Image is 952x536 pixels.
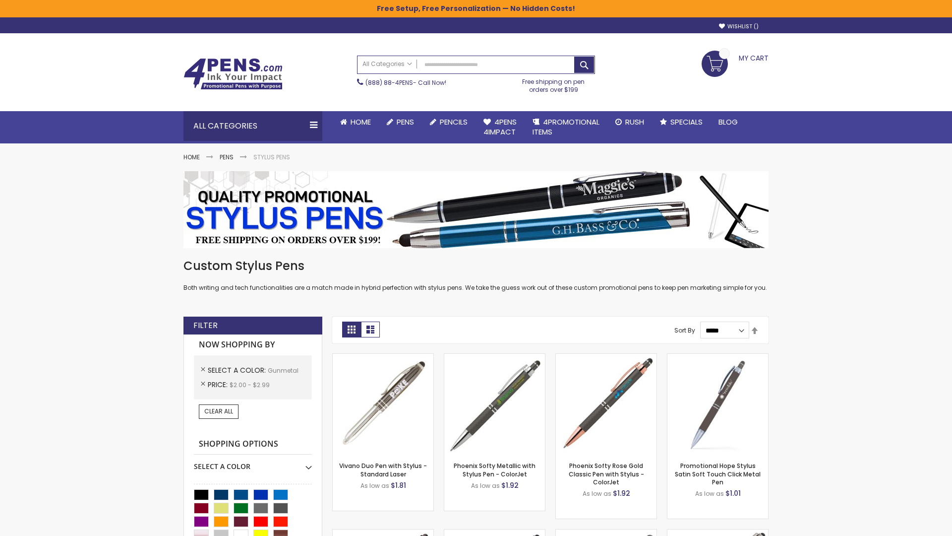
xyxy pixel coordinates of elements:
span: As low as [695,489,724,498]
a: Wishlist [719,23,759,30]
a: 4PROMOTIONALITEMS [525,111,607,143]
img: Promotional Hope Stylus Satin Soft Touch Click Metal Pen-Gunmetal [667,354,768,455]
a: Phoenix Softy Rose Gold Classic Pen with Stylus - ColorJet-Gunmetal [556,353,656,362]
span: $2.00 - $2.99 [230,381,270,389]
a: Phoenix Softy Metallic with Stylus Pen - ColorJet [454,462,535,478]
img: Stylus Pens [183,171,769,248]
span: Select A Color [208,365,268,375]
a: All Categories [357,56,417,72]
a: Clear All [199,404,238,418]
span: 4PROMOTIONAL ITEMS [533,117,599,137]
a: 4Pens4impact [476,111,525,143]
img: Phoenix Softy Rose Gold Classic Pen with Stylus - ColorJet-Gunmetal [556,354,656,455]
a: Vivano Duo Pen with Stylus - Standard Laser [339,462,427,478]
strong: Stylus Pens [253,153,290,161]
a: Pens [379,111,422,133]
a: Pens [220,153,234,161]
span: All Categories [362,60,412,68]
span: Blog [718,117,738,127]
img: 4Pens Custom Pens and Promotional Products [183,58,283,90]
a: Home [183,153,200,161]
span: Gunmetal [268,366,298,375]
img: Phoenix Softy Metallic with Stylus Pen - ColorJet-Gunmetal [444,354,545,455]
span: Pencils [440,117,468,127]
label: Sort By [674,326,695,335]
span: - Call Now! [365,78,446,87]
a: Promotional Hope Stylus Satin Soft Touch Click Metal Pen [675,462,761,486]
span: Pens [397,117,414,127]
a: Vivano Duo Pen with Stylus - Standard Laser-Gunmetal [333,353,433,362]
div: All Categories [183,111,322,141]
span: $1.92 [613,488,630,498]
span: $1.01 [725,488,741,498]
span: Rush [625,117,644,127]
span: Home [351,117,371,127]
a: Phoenix Softy Rose Gold Classic Pen with Stylus - ColorJet [569,462,644,486]
div: Both writing and tech functionalities are a match made in hybrid perfection with stylus pens. We ... [183,258,769,292]
span: 4Pens 4impact [483,117,517,137]
div: Free shipping on pen orders over $199 [512,74,595,94]
span: $1.92 [501,480,519,490]
h1: Custom Stylus Pens [183,258,769,274]
a: Home [332,111,379,133]
a: (888) 88-4PENS [365,78,413,87]
span: As low as [360,481,389,490]
strong: Filter [193,320,218,331]
div: Select A Color [194,455,312,471]
img: Vivano Duo Pen with Stylus - Standard Laser-Gunmetal [333,354,433,455]
a: Rush [607,111,652,133]
a: Phoenix Softy Metallic with Stylus Pen - ColorJet-Gunmetal [444,353,545,362]
a: Specials [652,111,711,133]
a: Pencils [422,111,476,133]
a: Blog [711,111,746,133]
span: Specials [670,117,703,127]
span: As low as [583,489,611,498]
a: Promotional Hope Stylus Satin Soft Touch Click Metal Pen-Gunmetal [667,353,768,362]
span: Clear All [204,407,233,415]
span: Price [208,380,230,390]
strong: Shopping Options [194,434,312,455]
span: As low as [471,481,500,490]
strong: Grid [342,322,361,337]
strong: Now Shopping by [194,335,312,355]
span: $1.81 [391,480,406,490]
